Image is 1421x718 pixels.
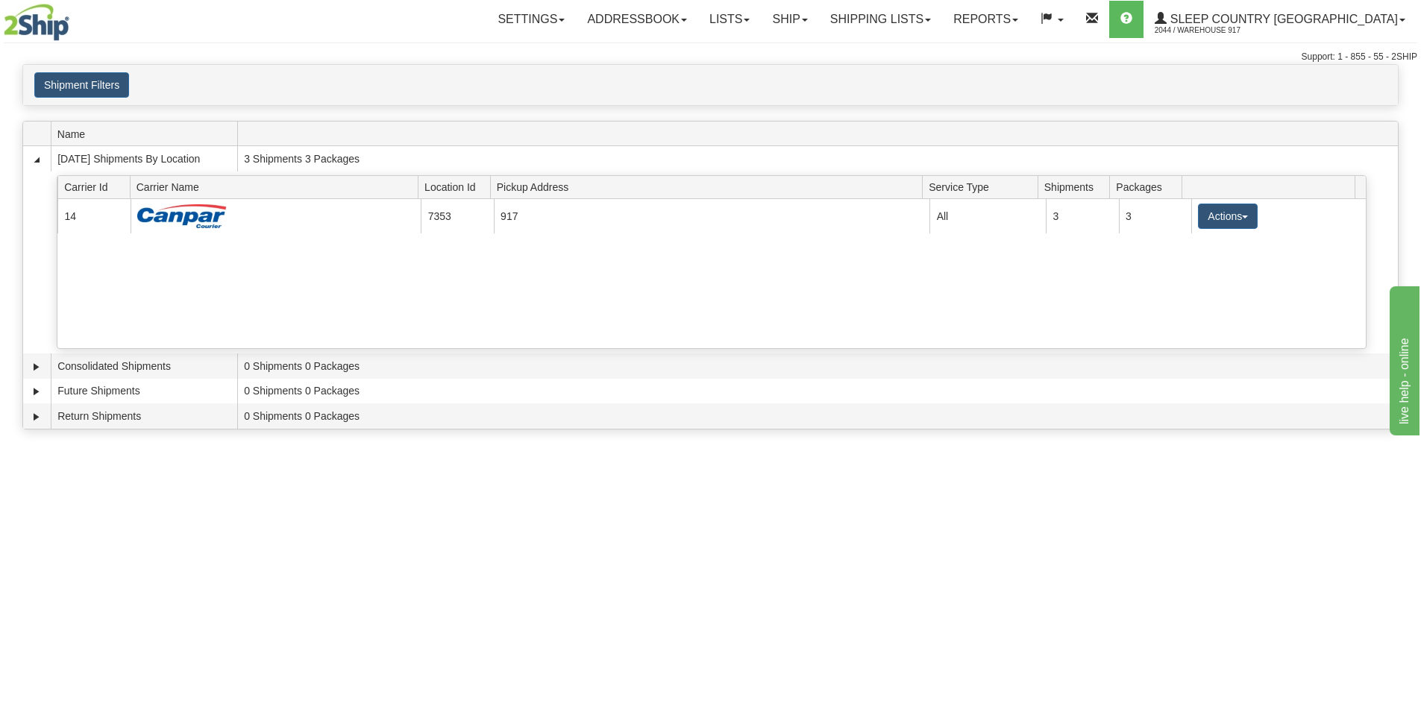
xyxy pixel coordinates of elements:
[494,199,930,233] td: 917
[1155,23,1267,38] span: 2044 / Warehouse 917
[51,403,237,429] td: Return Shipments
[29,152,44,167] a: Collapse
[942,1,1029,38] a: Reports
[4,51,1417,63] div: Support: 1 - 855 - 55 - 2SHIP
[11,9,138,27] div: live help - online
[51,353,237,379] td: Consolidated Shipments
[57,122,237,145] span: Name
[424,175,490,198] span: Location Id
[1387,283,1420,435] iframe: chat widget
[929,175,1038,198] span: Service Type
[486,1,576,38] a: Settings
[576,1,698,38] a: Addressbook
[1144,1,1417,38] a: Sleep Country [GEOGRAPHIC_DATA] 2044 / Warehouse 917
[761,1,818,38] a: Ship
[237,146,1398,171] td: 3 Shipments 3 Packages
[137,175,418,198] span: Carrier Name
[237,379,1398,404] td: 0 Shipments 0 Packages
[51,146,237,171] td: [DATE] Shipments By Location
[497,175,923,198] span: Pickup Address
[1198,204,1258,229] button: Actions
[819,1,942,38] a: Shipping lists
[1116,175,1182,198] span: Packages
[1119,199,1191,233] td: 3
[51,379,237,404] td: Future Shipments
[237,353,1398,379] td: 0 Shipments 0 Packages
[29,359,44,374] a: Expand
[421,199,493,233] td: 7353
[137,204,227,228] img: Canpar
[698,1,761,38] a: Lists
[29,409,44,424] a: Expand
[237,403,1398,429] td: 0 Shipments 0 Packages
[34,72,129,98] button: Shipment Filters
[57,199,130,233] td: 14
[29,384,44,399] a: Expand
[929,199,1046,233] td: All
[1046,199,1118,233] td: 3
[1044,175,1110,198] span: Shipments
[4,4,69,41] img: logo2044.jpg
[1167,13,1398,25] span: Sleep Country [GEOGRAPHIC_DATA]
[64,175,130,198] span: Carrier Id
